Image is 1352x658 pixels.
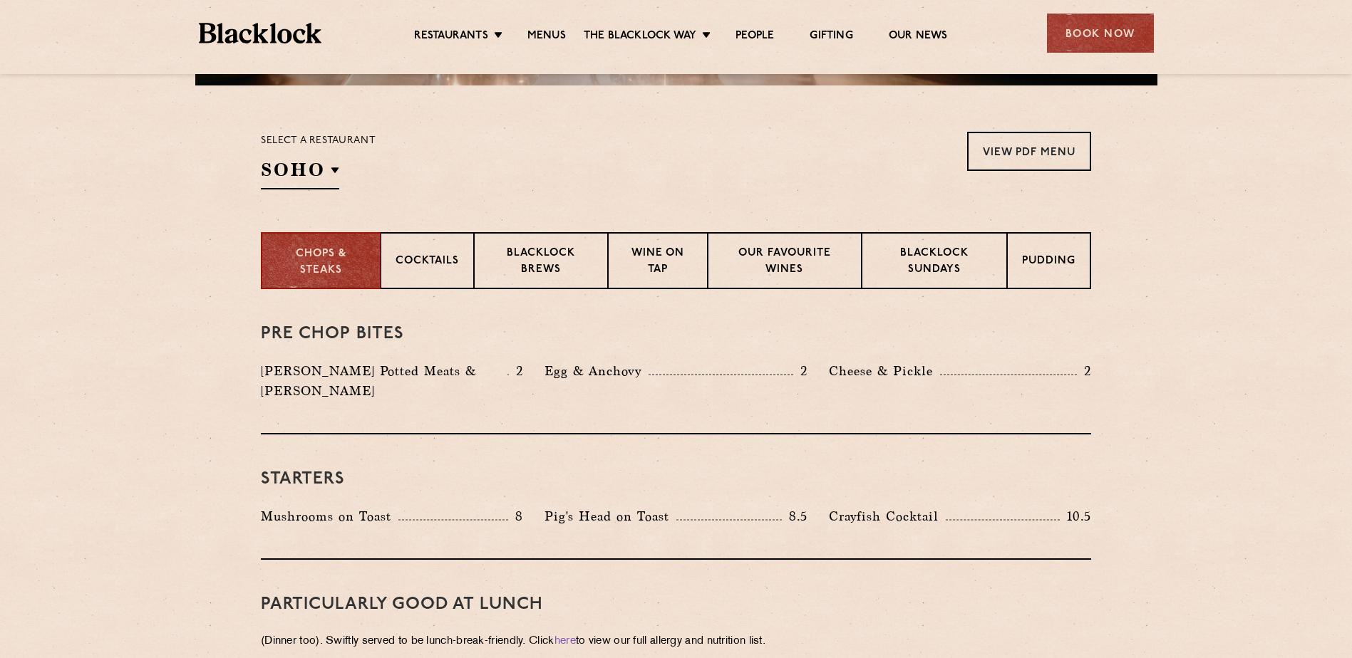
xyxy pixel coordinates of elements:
[527,29,566,45] a: Menus
[261,157,339,189] h2: SOHO
[545,506,676,526] p: Pig's Head on Toast
[414,29,488,45] a: Restaurants
[545,361,649,381] p: Egg & Anchovy
[261,506,398,526] p: Mushrooms on Toast
[261,325,1091,343] h3: Pre Chop Bites
[1060,507,1091,526] p: 10.5
[509,362,523,380] p: 2
[829,361,940,381] p: Cheese & Pickle
[793,362,807,380] p: 2
[508,507,523,526] p: 8
[1077,362,1091,380] p: 2
[967,132,1091,171] a: View PDF Menu
[877,246,992,279] p: Blacklock Sundays
[199,23,322,43] img: BL_Textured_Logo-footer-cropped.svg
[261,361,507,401] p: [PERSON_NAME] Potted Meats & [PERSON_NAME]
[261,132,376,150] p: Select a restaurant
[261,470,1091,489] h3: Starters
[277,246,366,278] p: Chops & Steaks
[736,29,774,45] a: People
[889,29,948,45] a: Our News
[1047,14,1154,53] div: Book Now
[261,595,1091,614] h3: PARTICULARLY GOOD AT LUNCH
[554,636,576,647] a: here
[623,246,693,279] p: Wine on Tap
[782,507,807,526] p: 8.5
[723,246,846,279] p: Our favourite wines
[584,29,696,45] a: The Blacklock Way
[829,506,946,526] p: Crayfish Cocktail
[489,246,593,279] p: Blacklock Brews
[261,632,1091,652] p: (Dinner too). Swiftly served to be lunch-break-friendly. Click to view our full allergy and nutri...
[1022,254,1075,271] p: Pudding
[810,29,852,45] a: Gifting
[396,254,459,271] p: Cocktails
